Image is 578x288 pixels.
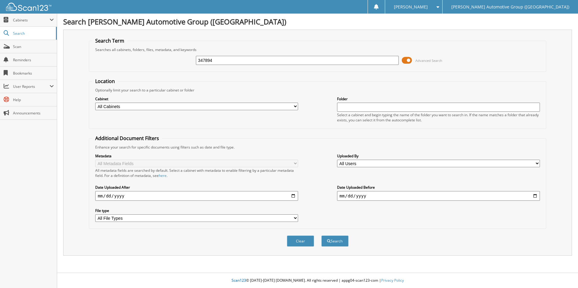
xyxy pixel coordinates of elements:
[92,135,162,142] legend: Additional Document Filters
[63,17,572,27] h1: Search [PERSON_NAME] Automotive Group ([GEOGRAPHIC_DATA])
[381,278,404,283] a: Privacy Policy
[13,18,50,23] span: Cabinets
[451,5,569,9] span: [PERSON_NAME] Automotive Group ([GEOGRAPHIC_DATA])
[92,88,543,93] div: Optionally limit your search to a particular cabinet or folder
[13,97,54,102] span: Help
[92,145,543,150] div: Enhance your search for specific documents using filters such as date and file type.
[321,235,349,247] button: Search
[92,78,118,85] legend: Location
[287,235,314,247] button: Clear
[337,96,540,101] label: Folder
[13,110,54,116] span: Announcements
[13,84,50,89] span: User Reports
[95,168,298,178] div: All metadata fields are searched by default. Select a cabinet with metadata to enable filtering b...
[95,208,298,213] label: File type
[159,173,167,178] a: here
[95,191,298,201] input: start
[337,191,540,201] input: end
[13,44,54,49] span: Scan
[232,278,246,283] span: Scan123
[548,259,578,288] iframe: Chat Widget
[92,37,127,44] legend: Search Term
[13,71,54,76] span: Bookmarks
[394,5,428,9] span: [PERSON_NAME]
[95,96,298,101] label: Cabinet
[337,112,540,123] div: Select a cabinet and begin typing the name of the folder you want to search in. If the name match...
[13,57,54,62] span: Reminders
[95,153,298,158] label: Metadata
[13,31,53,36] span: Search
[415,58,442,63] span: Advanced Search
[337,185,540,190] label: Date Uploaded Before
[92,47,543,52] div: Searches all cabinets, folders, files, metadata, and keywords
[95,185,298,190] label: Date Uploaded After
[57,273,578,288] div: © [DATE]-[DATE] [DOMAIN_NAME]. All rights reserved | appg04-scan123-com |
[6,3,51,11] img: scan123-logo-white.svg
[337,153,540,158] label: Uploaded By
